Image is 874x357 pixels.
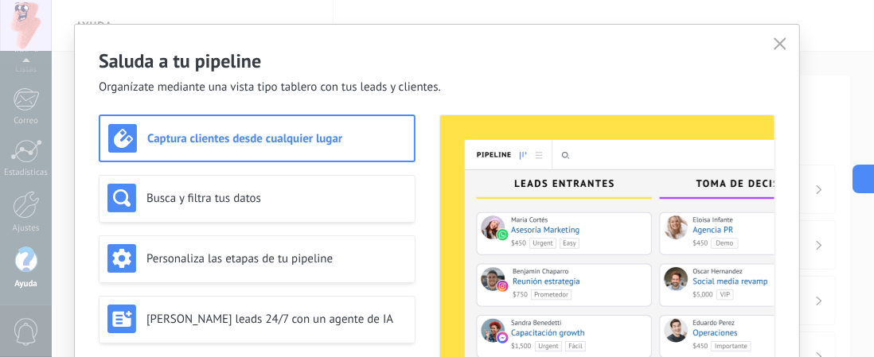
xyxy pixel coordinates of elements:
span: Organízate mediante una vista tipo tablero con tus leads y clientes. [99,80,441,95]
h3: Busca y filtra tus datos [146,191,407,206]
h3: [PERSON_NAME] leads 24/7 con un agente de IA [146,312,407,327]
h2: Saluda a tu pipeline [99,49,775,73]
h3: Personaliza las etapas de tu pipeline [146,251,407,266]
h3: Captura clientes desde cualquier lugar [147,131,406,146]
